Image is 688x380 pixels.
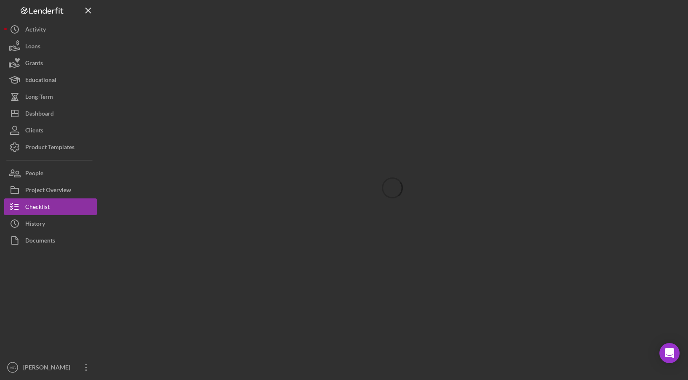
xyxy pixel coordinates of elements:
div: Grants [25,55,43,74]
div: Educational [25,71,56,90]
button: Educational [4,71,97,88]
div: [PERSON_NAME] [21,359,76,378]
div: Project Overview [25,182,71,201]
text: MG [9,365,16,370]
div: Loans [25,38,40,57]
button: Grants [4,55,97,71]
div: People [25,165,43,184]
div: Open Intercom Messenger [659,343,680,363]
div: Checklist [25,198,50,217]
button: Long-Term [4,88,97,105]
div: Clients [25,122,43,141]
div: Documents [25,232,55,251]
button: Dashboard [4,105,97,122]
button: Clients [4,122,97,139]
button: Project Overview [4,182,97,198]
button: Loans [4,38,97,55]
div: Long-Term [25,88,53,107]
button: Activity [4,21,97,38]
button: Product Templates [4,139,97,156]
button: Documents [4,232,97,249]
div: Dashboard [25,105,54,124]
button: MG[PERSON_NAME] [4,359,97,376]
div: Activity [25,21,46,40]
div: Product Templates [25,139,74,158]
div: History [25,215,45,234]
button: Checklist [4,198,97,215]
button: People [4,165,97,182]
button: History [4,215,97,232]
